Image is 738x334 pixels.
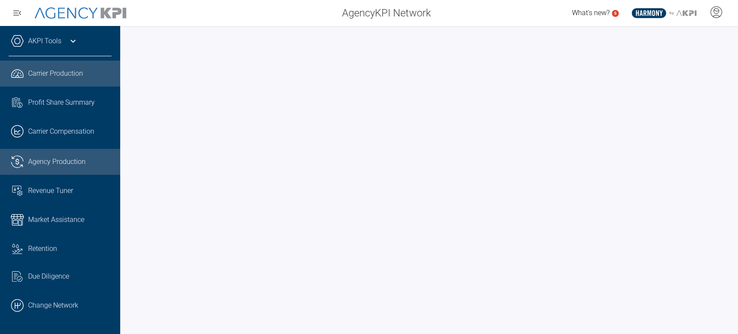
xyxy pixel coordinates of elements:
[28,186,73,196] span: Revenue Tuner
[612,10,619,17] a: 5
[28,157,86,167] span: Agency Production
[28,244,112,254] div: Retention
[28,126,94,137] span: Carrier Compensation
[28,271,69,282] span: Due Diligence
[614,11,617,16] text: 5
[342,5,431,21] span: AgencyKPI Network
[35,7,126,19] img: AgencyKPI
[28,97,95,108] span: Profit Share Summary
[28,36,61,46] a: AKPI Tools
[28,215,84,225] span: Market Assistance
[28,68,83,79] span: Carrier Production
[572,9,610,17] span: What's new?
